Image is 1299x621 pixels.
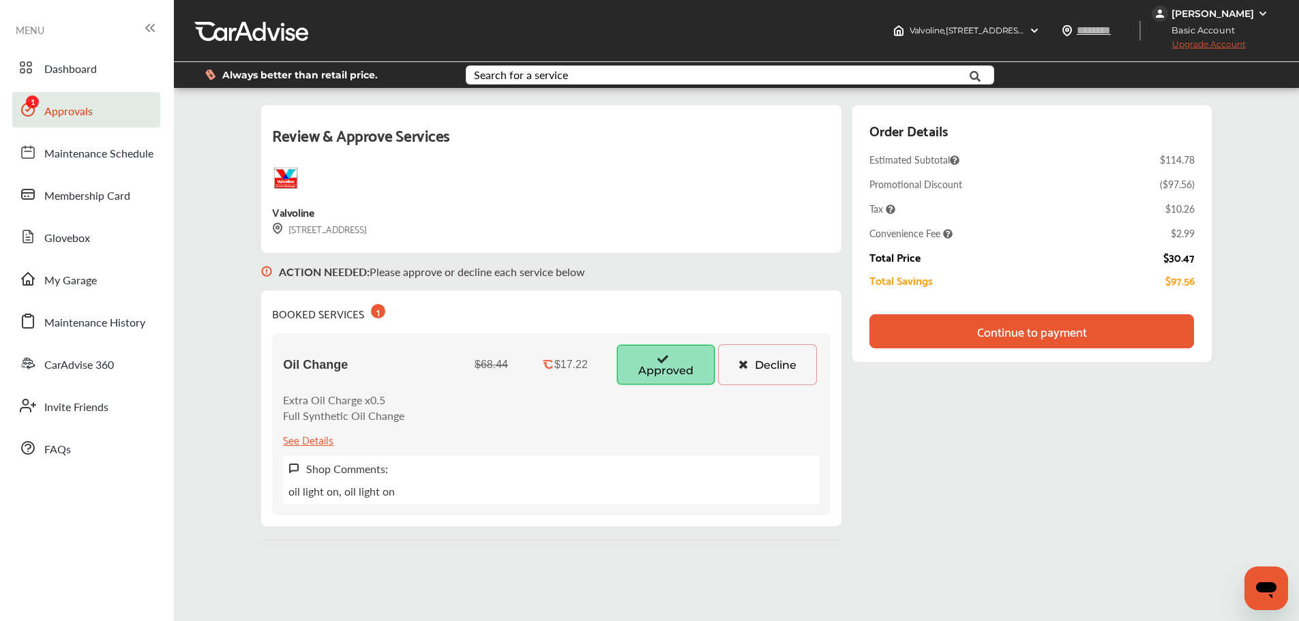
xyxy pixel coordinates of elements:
span: Tax [869,202,895,215]
span: Convenience Fee [869,226,953,240]
span: FAQs [44,441,71,459]
b: ACTION NEEDED : [279,264,370,279]
span: Approvals [44,103,93,121]
a: FAQs [12,430,160,466]
img: location_vector.a44bc228.svg [1062,25,1073,36]
a: Glovebox [12,219,160,254]
a: Approvals [12,92,160,127]
img: dollor_label_vector.a70140d1.svg [205,69,215,80]
div: $97.56 [1165,274,1195,286]
div: $2.99 [1171,226,1195,240]
div: 1 [371,304,385,318]
span: My Garage [44,272,97,290]
span: Estimated Subtotal [869,153,959,166]
iframe: Button to launch messaging window [1244,566,1288,610]
p: Full Synthetic Oil Change [283,408,404,423]
div: Total Price [869,251,921,263]
img: svg+xml;base64,PHN2ZyB3aWR0aD0iMTYiIGhlaWdodD0iMTciIHZpZXdCb3g9IjAgMCAxNiAxNyIgZmlsbD0ibm9uZSIgeG... [272,223,283,234]
button: Approved [616,344,715,385]
a: Maintenance History [12,303,160,339]
div: [PERSON_NAME] [1171,7,1254,20]
img: header-down-arrow.9dd2ce7d.svg [1029,25,1040,36]
span: CarAdvise 360 [44,357,114,374]
img: jVpblrzwTbfkPYzPPzSLxeg0AAAAASUVORK5CYII= [1152,5,1168,22]
p: oil light on, oil light on [288,483,395,499]
div: Review & Approve Services [272,121,831,164]
div: Valvoline [272,202,314,221]
div: $10.26 [1165,202,1195,215]
button: Decline [718,344,817,385]
a: CarAdvise 360 [12,346,160,381]
span: Maintenance History [44,314,145,332]
span: Maintenance Schedule [44,145,153,163]
div: See Details [283,430,333,449]
div: Order Details [869,119,948,142]
div: Total Savings [869,274,933,286]
span: Dashboard [44,61,97,78]
a: Maintenance Schedule [12,134,160,170]
a: Dashboard [12,50,160,85]
label: Shop Comments: [306,461,388,476]
span: Upgrade Account [1152,39,1246,56]
a: My Garage [12,261,160,297]
span: Basic Account [1153,23,1245,37]
img: svg+xml;base64,PHN2ZyB3aWR0aD0iMTYiIGhlaWdodD0iMTciIHZpZXdCb3g9IjAgMCAxNiAxNyIgZmlsbD0ibm9uZSIgeG... [261,253,272,290]
img: logo-valvoline.png [272,164,299,192]
span: Valvoline , [STREET_ADDRESS] Lackawanna , NY 14218 [910,25,1112,35]
div: Promotional Discount [869,177,962,191]
img: WGsFRI8htEPBVLJbROoPRyZpYNWhNONpIPPETTm6eUC0GeLEiAAAAAElFTkSuQmCC [1257,8,1268,19]
p: Please approve or decline each service below [279,264,585,279]
div: Continue to payment [977,324,1087,338]
div: $114.78 [1160,153,1195,166]
div: Search for a service [474,70,568,80]
div: [STREET_ADDRESS] [272,221,367,237]
img: header-home-logo.8d720a4f.svg [893,25,904,36]
img: svg+xml;base64,PHN2ZyB3aWR0aD0iMTYiIGhlaWdodD0iMTciIHZpZXdCb3g9IjAgMCAxNiAxNyIgZmlsbD0ibm9uZSIgeG... [288,463,299,474]
span: Oil Change [283,358,348,372]
div: $17.22 [554,359,588,371]
div: ( $97.56 ) [1160,177,1195,191]
span: Glovebox [44,230,90,247]
div: $30.47 [1163,251,1195,263]
span: Always better than retail price. [222,70,378,80]
span: MENU [16,25,44,35]
span: Membership Card [44,187,130,205]
span: Invite Friends [44,399,108,416]
div: BOOKED SERVICES [272,301,385,322]
div: $68.44 [475,359,508,371]
p: Extra Oil Charge x0.5 [283,392,404,408]
a: Invite Friends [12,388,160,423]
img: header-divider.bc55588e.svg [1139,20,1141,41]
a: Membership Card [12,177,160,212]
